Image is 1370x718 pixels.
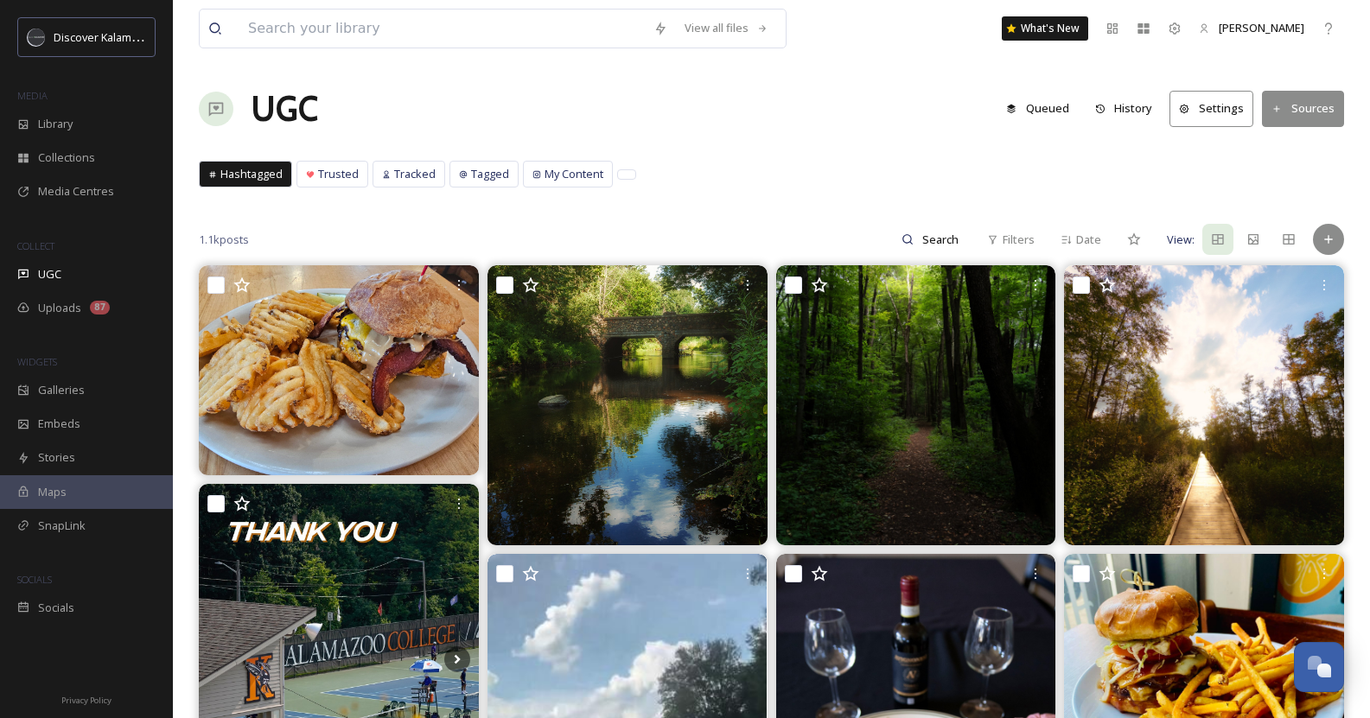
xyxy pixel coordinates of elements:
span: Media Centres [38,183,114,200]
span: Uploads [38,300,81,316]
span: COLLECT [17,239,54,252]
span: 1.1k posts [199,232,249,248]
span: Privacy Policy [61,695,112,706]
span: MEDIA [17,89,48,102]
span: SnapLink [38,518,86,534]
button: History [1086,92,1162,125]
button: Sources [1262,91,1344,126]
a: History [1086,92,1170,125]
a: Privacy Policy [61,689,112,709]
button: Settings [1169,91,1253,126]
img: Seeking a cool spot on a day that is quite hot. Milham Park Kalamazoo, Michigan August 9, 2025 #p... [487,265,768,545]
span: Stories [38,449,75,466]
input: Search your library [239,10,645,48]
span: SOCIALS [17,573,52,586]
span: My Content [545,166,603,182]
a: Settings [1169,91,1262,126]
a: [PERSON_NAME] [1190,11,1313,45]
span: Tracked [394,166,436,182]
a: UGC [251,83,318,135]
span: Collections [38,149,95,166]
a: Queued [997,92,1086,125]
span: Hashtagged [220,166,283,182]
img: channels4_profile.jpg [28,29,45,46]
a: View all files [676,11,777,45]
div: 87 [90,301,110,315]
span: Maps [38,484,67,500]
span: Filters [1003,232,1035,248]
img: August Special #4 Graceland Burger - 1 or 2 LV beef patties, bacon, cheddar cheese, jalapeños, pe... [199,265,479,475]
img: Through the woods Bishop's Bog Preserve, Portage, Michigan #photography #woods #nature #kalamazoo... [776,265,1056,545]
span: WIDGETS [17,355,57,368]
input: Search [914,222,970,257]
img: Follow Bishop's Bog Preserve, Portage, Michigan #photography #boardwalk #woods #nature #kalamazoo... [1064,265,1344,545]
button: Open Chat [1294,642,1344,692]
span: Embeds [38,416,80,432]
span: View: [1167,232,1195,248]
span: UGC [38,266,61,283]
span: Tagged [471,166,509,182]
span: Date [1076,232,1101,248]
span: Galleries [38,382,85,398]
span: Discover Kalamazoo [54,29,157,45]
span: Trusted [318,166,359,182]
span: Socials [38,600,74,616]
span: Library [38,116,73,132]
span: [PERSON_NAME] [1219,20,1304,35]
a: What's New [1002,16,1088,41]
button: Queued [997,92,1078,125]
